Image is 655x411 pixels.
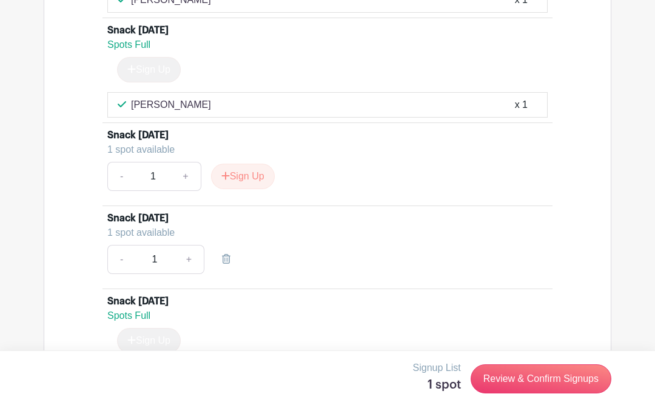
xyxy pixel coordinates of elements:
p: [PERSON_NAME] [131,98,211,112]
div: 1 spot available [107,226,538,240]
div: Snack [DATE] [107,211,169,226]
div: Snack [DATE] [107,294,169,309]
a: + [170,162,201,191]
span: Spots Full [107,310,150,321]
div: x 1 [515,98,528,112]
div: Snack [DATE] [107,23,169,38]
div: 1 spot available [107,142,538,157]
p: Signup List [413,361,461,375]
a: - [107,245,135,274]
h5: 1 spot [413,378,461,392]
button: Sign Up [211,164,275,189]
a: Review & Confirm Signups [471,364,611,393]
a: + [174,245,204,274]
span: Spots Full [107,39,150,50]
div: Snack [DATE] [107,128,169,142]
a: - [107,162,135,191]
